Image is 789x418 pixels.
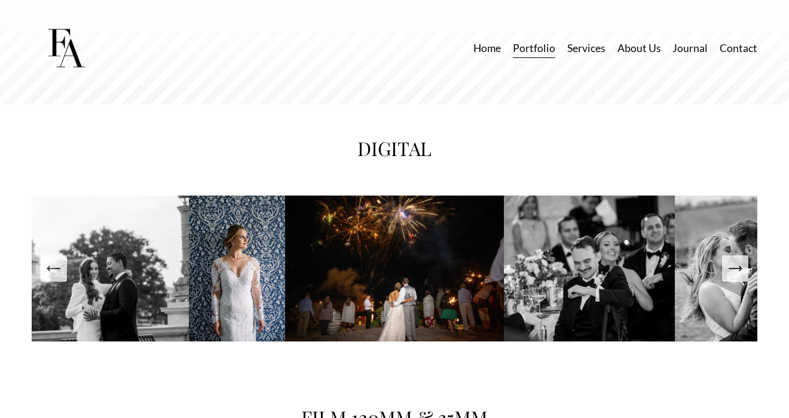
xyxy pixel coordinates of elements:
a: Contact [720,38,757,59]
img: Z9C_9052.jpg [504,196,675,341]
img: Z9A_2446.jpg [285,196,504,341]
img: Z9C_7408.jpg [189,196,285,341]
a: Journal [672,38,708,59]
img: Frost Artistry [32,14,100,83]
h1: DIGITAL [245,133,544,164]
a: About Us [617,38,661,59]
a: Services [567,38,605,59]
a: Home [473,38,501,59]
img: Z9A_5084.jpg [675,196,767,341]
button: Previous Slide [41,255,67,282]
a: Portfolio [513,38,555,59]
button: Next Slide [722,255,748,282]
